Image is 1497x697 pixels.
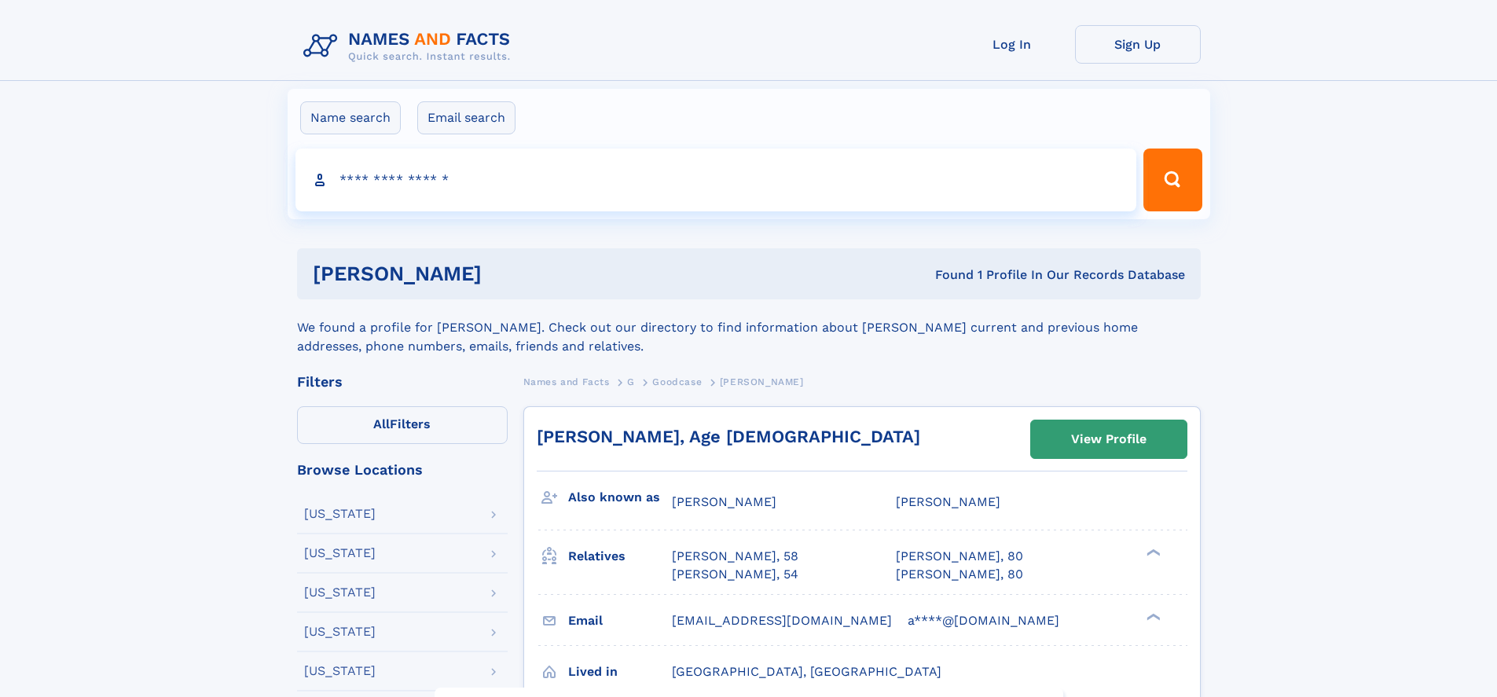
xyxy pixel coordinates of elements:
[1143,611,1161,622] div: ❯
[568,484,672,511] h3: Also known as
[708,266,1185,284] div: Found 1 Profile In Our Records Database
[297,375,508,389] div: Filters
[652,376,702,387] span: Goodcase
[295,149,1137,211] input: search input
[1143,149,1202,211] button: Search Button
[568,607,672,634] h3: Email
[568,543,672,570] h3: Relatives
[1031,420,1187,458] a: View Profile
[627,376,635,387] span: G
[1071,421,1147,457] div: View Profile
[300,101,401,134] label: Name search
[304,508,376,520] div: [US_STATE]
[720,376,804,387] span: [PERSON_NAME]
[523,372,610,391] a: Names and Facts
[949,25,1075,64] a: Log In
[896,566,1023,583] a: [PERSON_NAME], 80
[304,586,376,599] div: [US_STATE]
[417,101,516,134] label: Email search
[672,566,798,583] a: [PERSON_NAME], 54
[627,372,635,391] a: G
[297,299,1201,356] div: We found a profile for [PERSON_NAME]. Check out our directory to find information about [PERSON_N...
[672,613,892,628] span: [EMAIL_ADDRESS][DOMAIN_NAME]
[568,658,672,685] h3: Lived in
[297,463,508,477] div: Browse Locations
[304,665,376,677] div: [US_STATE]
[297,406,508,444] label: Filters
[672,494,776,509] span: [PERSON_NAME]
[373,416,390,431] span: All
[297,25,523,68] img: Logo Names and Facts
[672,664,941,679] span: [GEOGRAPHIC_DATA], [GEOGRAPHIC_DATA]
[1075,25,1201,64] a: Sign Up
[672,548,798,565] a: [PERSON_NAME], 58
[896,494,1000,509] span: [PERSON_NAME]
[537,427,920,446] a: [PERSON_NAME], Age [DEMOGRAPHIC_DATA]
[1143,548,1161,558] div: ❯
[313,264,709,284] h1: [PERSON_NAME]
[896,548,1023,565] a: [PERSON_NAME], 80
[304,625,376,638] div: [US_STATE]
[304,547,376,559] div: [US_STATE]
[652,372,702,391] a: Goodcase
